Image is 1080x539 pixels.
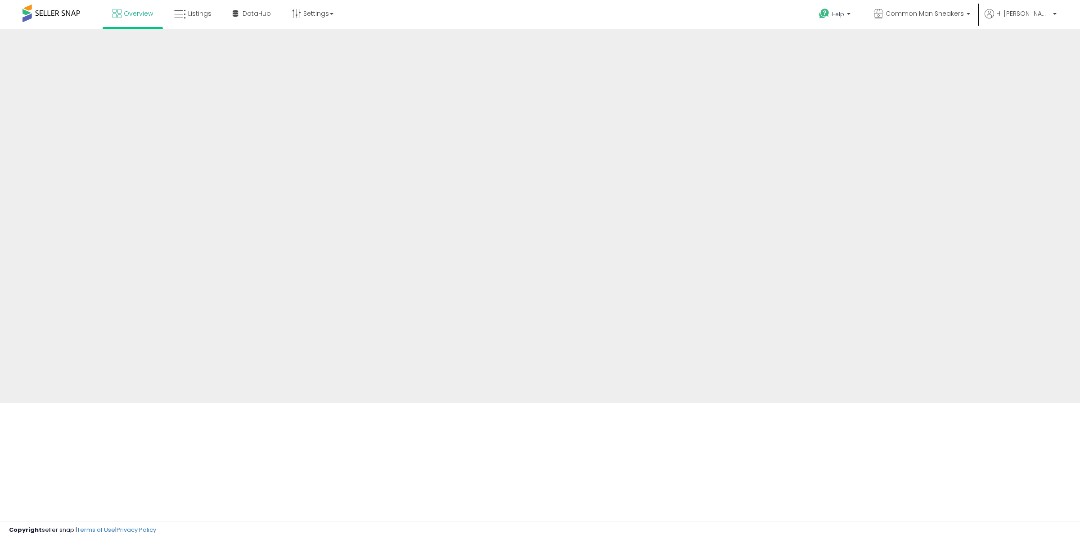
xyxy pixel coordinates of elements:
span: Common Man Sneakers [886,9,964,18]
span: Listings [188,9,211,18]
span: Overview [124,9,153,18]
span: DataHub [243,9,271,18]
a: Help [812,1,859,29]
a: Hi [PERSON_NAME] [985,9,1057,29]
i: Get Help [819,8,830,19]
span: Hi [PERSON_NAME] [996,9,1050,18]
span: Help [832,10,844,18]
